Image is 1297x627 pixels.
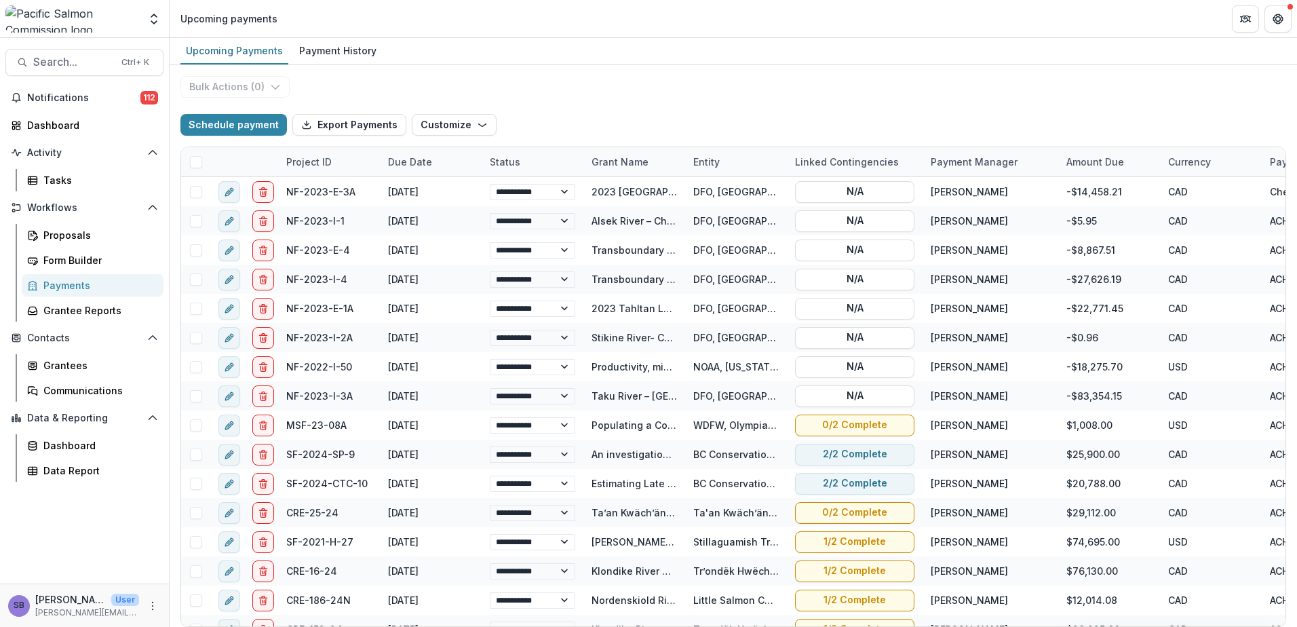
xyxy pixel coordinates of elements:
[286,389,353,403] div: NF-2023-I-3A
[787,155,907,169] div: Linked Contingencies
[278,147,380,176] div: Project ID
[1168,476,1188,491] div: CAD
[795,298,914,320] button: N/A
[693,215,814,227] a: DFO, [GEOGRAPHIC_DATA]
[380,294,482,323] div: [DATE]
[592,449,1164,460] a: An investigation into Nanaimo River Chinook ecotype (spring, summer, and fall) and Coho run timin...
[180,76,290,98] button: Bulk Actions (0)
[43,253,153,267] div: Form Builder
[27,92,140,104] span: Notifications
[795,240,914,261] button: N/A
[1160,155,1219,169] div: Currency
[35,607,139,619] p: [PERSON_NAME][EMAIL_ADDRESS][DOMAIN_NAME]
[43,228,153,242] div: Proposals
[1168,535,1188,549] div: USD
[1168,214,1188,228] div: CAD
[685,147,787,176] div: Entity
[5,142,163,164] button: Open Activity
[252,298,274,320] button: delete
[380,498,482,527] div: [DATE]
[583,155,657,169] div: Grant Name
[286,272,347,286] div: NF-2023-I-4
[1058,556,1160,586] div: $76,130.00
[923,147,1058,176] div: Payment Manager
[1168,564,1188,578] div: CAD
[592,186,945,197] a: 2023 [GEOGRAPHIC_DATA] Post-Enhancement Investigations (DFO portion)
[685,155,728,169] div: Entity
[35,592,106,607] p: [PERSON_NAME]
[1058,206,1160,235] div: -$5.95
[1160,147,1262,176] div: Currency
[592,594,987,606] a: Nordenskiold River, [GEOGRAPHIC_DATA], and Walsch Creek Chinook Investigations
[43,463,153,478] div: Data Report
[218,590,240,611] button: edit
[1058,352,1160,381] div: -$18,275.70
[380,411,482,440] div: [DATE]
[22,299,163,322] a: Grantee Reports
[252,356,274,378] button: delete
[795,181,914,203] button: N/A
[22,379,163,402] a: Communications
[380,206,482,235] div: [DATE]
[1058,177,1160,206] div: -$14,458.21
[795,356,914,378] button: N/A
[1168,330,1188,345] div: CAD
[14,601,24,610] div: Sascha Bendt
[1058,265,1160,294] div: -$27,626.19
[218,415,240,436] button: edit
[693,332,814,343] a: DFO, [GEOGRAPHIC_DATA]
[693,507,807,518] a: Ta'an Kwäch’än Council
[43,383,153,398] div: Communications
[286,301,353,316] div: NF-2023-E-1A
[22,249,163,271] a: Form Builder
[5,197,163,218] button: Open Workflows
[252,560,274,582] button: delete
[218,298,240,320] button: edit
[693,244,814,256] a: DFO, [GEOGRAPHIC_DATA]
[140,91,158,104] span: 112
[583,147,685,176] div: Grant Name
[22,224,163,246] a: Proposals
[22,354,163,377] a: Grantees
[931,564,1008,578] div: [PERSON_NAME]
[693,186,814,197] a: DFO, [GEOGRAPHIC_DATA]
[1168,418,1188,432] div: USD
[795,473,914,495] button: 2/2 Complete
[693,594,862,606] a: Little Salmon Carmacks First Nation
[175,9,283,28] nav: breadcrumb
[252,181,274,203] button: delete
[795,210,914,232] button: N/A
[693,303,814,314] a: DFO, [GEOGRAPHIC_DATA]
[286,506,338,520] div: CRE-25-24
[931,593,1008,607] div: [PERSON_NAME]
[1058,440,1160,469] div: $25,900.00
[286,593,351,607] div: CRE-186-24N
[294,41,382,60] div: Payment History
[923,155,1026,169] div: Payment Manager
[294,38,382,64] a: Payment History
[931,360,1008,374] div: [PERSON_NAME]
[27,147,142,159] span: Activity
[180,41,288,60] div: Upcoming Payments
[693,449,913,460] a: BC Conservation Foundation (Nanaimo Office)
[380,265,482,294] div: [DATE]
[931,243,1008,257] div: [PERSON_NAME]
[592,244,880,256] a: Transboundary Rivers, Juvenile Rearing Habitat Assessment
[592,215,856,227] a: Alsek River – Chinook and Sockeye Salmon Assessment
[252,502,274,524] button: delete
[144,5,163,33] button: Open entity switcher
[1058,323,1160,352] div: -$0.96
[218,502,240,524] button: edit
[693,273,814,285] a: DFO, [GEOGRAPHIC_DATA]
[1168,272,1188,286] div: CAD
[380,147,482,176] div: Due Date
[1058,294,1160,323] div: -$22,771.45
[252,269,274,290] button: delete
[252,473,274,495] button: delete
[693,565,843,577] a: Trʼondëk Hwëchʼin Government
[931,476,1008,491] div: [PERSON_NAME]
